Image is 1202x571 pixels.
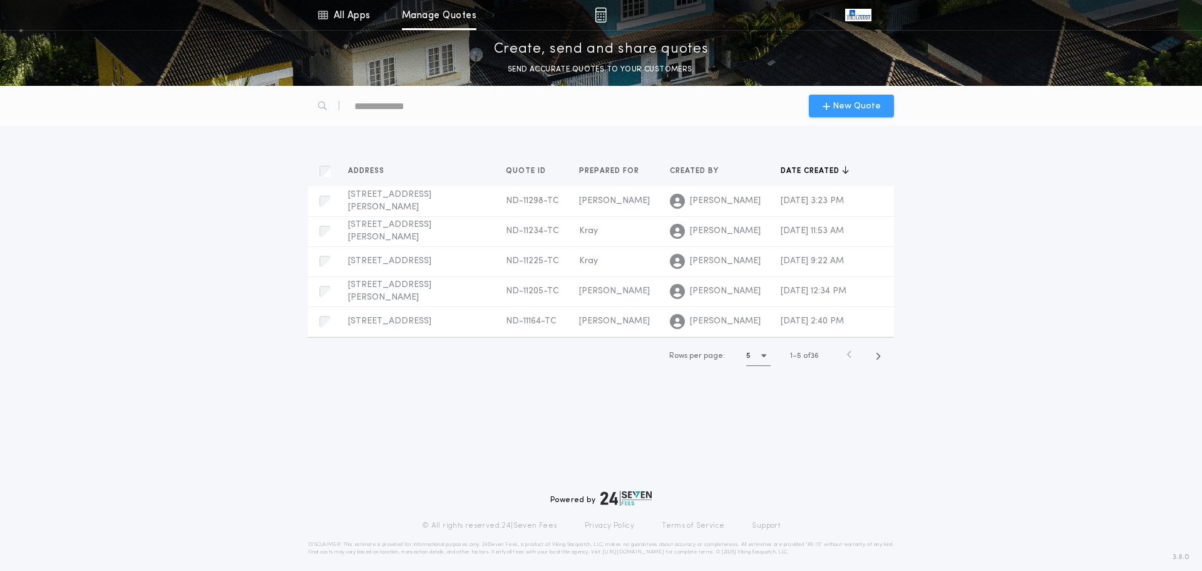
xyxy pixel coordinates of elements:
[752,521,780,531] a: Support
[690,195,761,207] span: [PERSON_NAME]
[746,346,771,366] button: 5
[579,226,598,236] span: Kray
[348,280,431,302] span: [STREET_ADDRESS][PERSON_NAME]
[670,166,721,176] span: Created by
[506,165,555,177] button: Quote ID
[348,256,431,266] span: [STREET_ADDRESS]
[690,225,761,238] span: [PERSON_NAME]
[579,317,650,326] span: [PERSON_NAME]
[422,521,557,531] p: © All rights reserved. 24|Seven Fees
[781,286,846,296] span: [DATE] 12:34 PM
[781,317,844,326] span: [DATE] 2:40 PM
[506,286,559,296] span: ND-11205-TC
[579,286,650,296] span: [PERSON_NAME]
[602,550,664,555] a: [URL][DOMAIN_NAME]
[781,165,849,177] button: Date created
[781,256,844,266] span: [DATE] 9:22 AM
[690,285,761,298] span: [PERSON_NAME]
[690,315,761,328] span: [PERSON_NAME]
[508,63,694,76] p: SEND ACCURATE QUOTES TO YOUR CUSTOMERS.
[595,8,607,23] img: img
[809,95,894,117] button: New Quote
[781,226,844,236] span: [DATE] 11:53 AM
[690,255,761,268] span: [PERSON_NAME]
[494,39,709,60] p: Create, send and share quotes
[348,190,431,212] span: [STREET_ADDRESS][PERSON_NAME]
[670,165,728,177] button: Created by
[781,196,844,206] span: [DATE] 3:23 PM
[797,352,801,360] span: 5
[348,317,431,326] span: [STREET_ADDRESS]
[781,166,842,176] span: Date created
[669,352,725,360] span: Rows per page:
[579,256,598,266] span: Kray
[845,9,871,21] img: vs-icon
[746,350,751,362] h1: 5
[600,491,652,506] img: logo
[1173,552,1189,563] span: 3.8.0
[506,166,548,176] span: Quote ID
[348,220,431,242] span: [STREET_ADDRESS][PERSON_NAME]
[585,521,635,531] a: Privacy Policy
[506,196,559,206] span: ND-11298-TC
[506,226,559,236] span: ND-11234-TC
[790,352,793,360] span: 1
[550,491,652,506] div: Powered by
[662,521,724,531] a: Terms of Service
[803,350,819,362] span: of 36
[579,166,642,176] span: Prepared for
[506,317,557,326] span: ND-11164-TC
[579,196,650,206] span: [PERSON_NAME]
[308,541,894,556] p: DISCLAIMER: This estimate is provided for informational purposes only. 24|Seven Fees, a product o...
[833,100,881,113] span: New Quote
[348,165,394,177] button: Address
[506,256,559,266] span: ND-11225-TC
[348,166,387,176] span: Address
